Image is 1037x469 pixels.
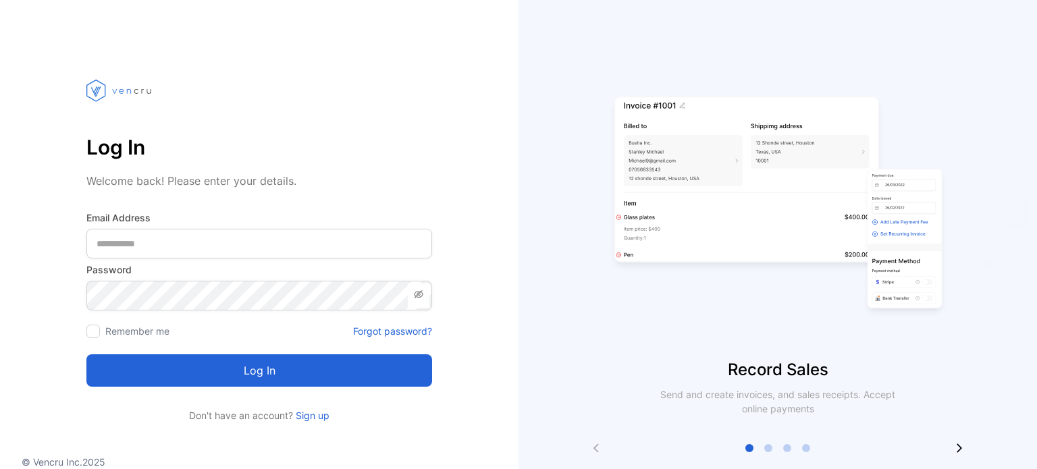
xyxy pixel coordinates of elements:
[609,54,947,358] img: slider image
[86,131,432,163] p: Log In
[518,358,1037,382] p: Record Sales
[105,325,169,337] label: Remember me
[86,408,432,422] p: Don't have an account?
[86,211,432,225] label: Email Address
[353,324,432,338] a: Forgot password?
[86,263,432,277] label: Password
[293,410,329,421] a: Sign up
[648,387,907,416] p: Send and create invoices, and sales receipts. Accept online payments
[86,173,432,189] p: Welcome back! Please enter your details.
[86,54,154,127] img: vencru logo
[86,354,432,387] button: Log in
